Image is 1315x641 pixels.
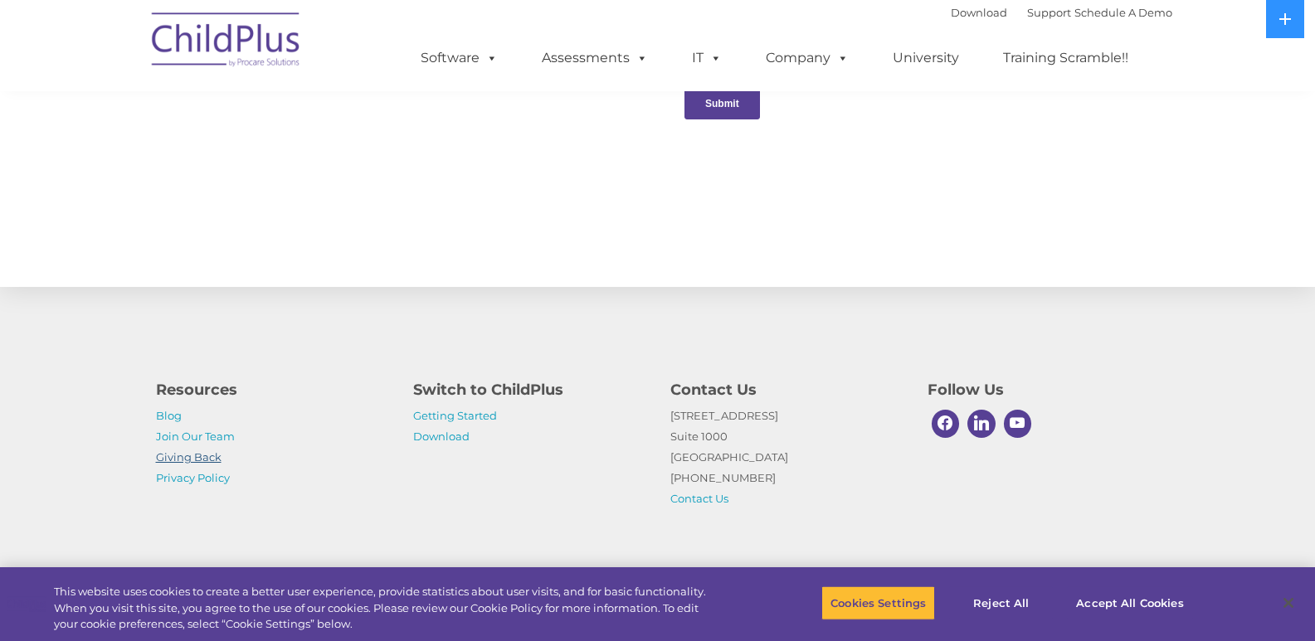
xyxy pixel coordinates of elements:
[156,471,230,484] a: Privacy Policy
[231,109,281,122] span: Last name
[413,409,497,422] a: Getting Started
[144,1,309,84] img: ChildPlus by Procare Solutions
[1000,405,1036,442] a: Youtube
[1270,585,1307,621] button: Close
[231,177,301,190] span: Phone number
[1067,585,1192,620] button: Accept All Cookies
[156,378,388,401] h4: Resources
[404,41,514,75] a: Software
[156,409,182,422] a: Blog
[749,41,865,75] a: Company
[951,6,1172,19] font: |
[1074,6,1172,19] a: Schedule A Demo
[951,6,1007,19] a: Download
[1027,6,1071,19] a: Support
[963,405,1000,442] a: Linkedin
[986,41,1145,75] a: Training Scramble!!
[156,430,235,443] a: Join Our Team
[54,584,723,633] div: This website uses cookies to create a better user experience, provide statistics about user visit...
[156,450,222,464] a: Giving Back
[670,378,903,401] h4: Contact Us
[413,378,645,401] h4: Switch to ChildPlus
[413,430,470,443] a: Download
[670,405,903,509] p: [STREET_ADDRESS] Suite 1000 [GEOGRAPHIC_DATA] [PHONE_NUMBER]
[525,41,665,75] a: Assessments
[928,378,1160,401] h4: Follow Us
[675,41,738,75] a: IT
[670,492,728,505] a: Contact Us
[876,41,976,75] a: University
[821,585,935,620] button: Cookies Settings
[949,585,1053,620] button: Reject All
[928,405,964,442] a: Facebook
